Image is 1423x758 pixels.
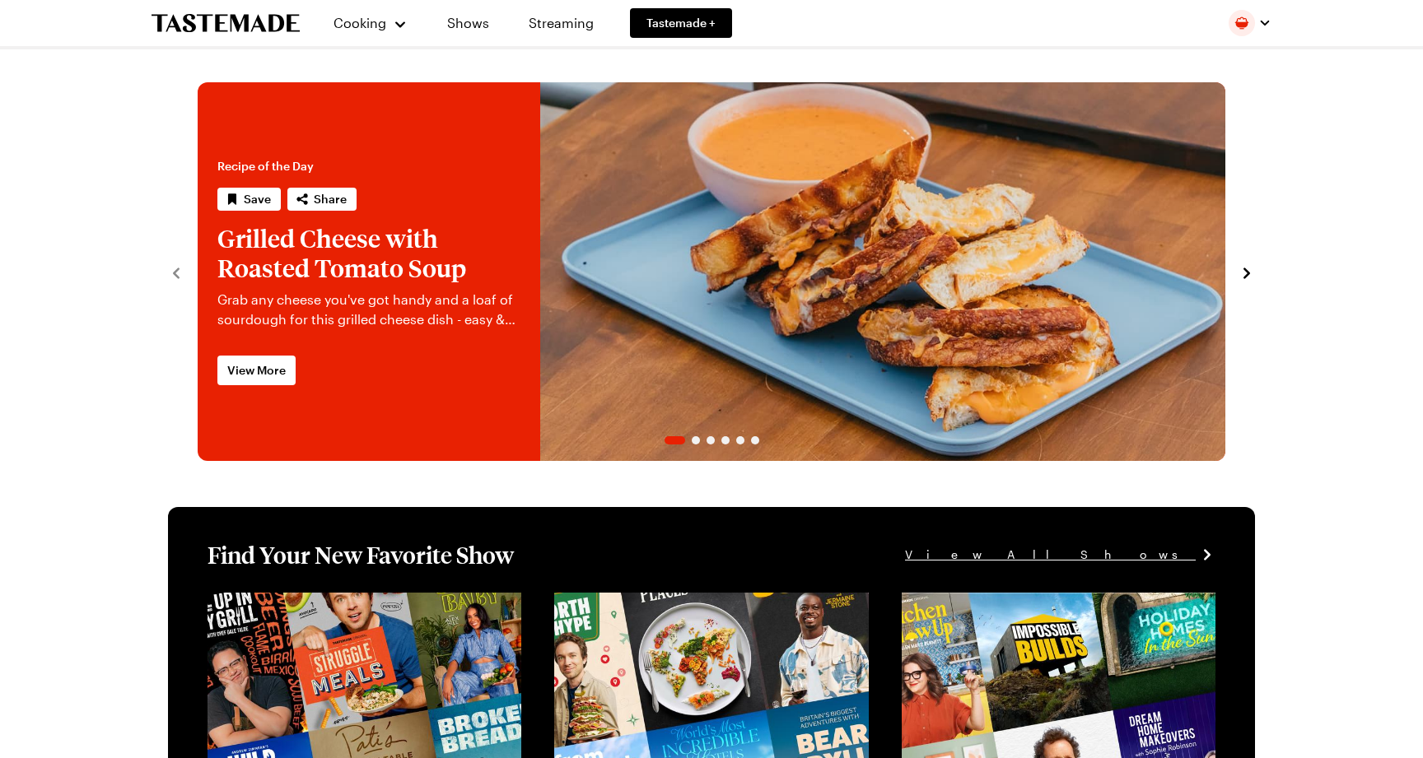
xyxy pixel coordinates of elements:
[208,540,514,570] h1: Find Your New Favorite Show
[736,436,744,444] span: Go to slide 5
[751,436,759,444] span: Go to slide 6
[905,546,1196,564] span: View All Shows
[1239,262,1255,281] button: navigate to next item
[692,436,700,444] span: Go to slide 2
[646,15,716,31] span: Tastemade +
[208,594,432,610] a: View full content for [object Object]
[721,436,730,444] span: Go to slide 4
[217,188,281,211] button: Save recipe
[707,436,715,444] span: Go to slide 3
[665,436,685,444] span: Go to slide 1
[287,188,357,211] button: Share
[334,15,386,30] span: Cooking
[333,3,408,43] button: Cooking
[314,191,347,207] span: Share
[168,262,184,281] button: navigate to previous item
[1229,10,1255,36] img: Profile picture
[217,356,296,385] a: View More
[244,191,271,207] span: Save
[630,8,732,38] a: Tastemade +
[905,546,1215,564] a: View All Shows
[227,362,286,379] span: View More
[152,14,300,33] a: To Tastemade Home Page
[554,594,779,610] a: View full content for [object Object]
[198,82,1225,461] div: 1 / 6
[1229,10,1271,36] button: Profile picture
[902,594,1127,610] a: View full content for [object Object]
